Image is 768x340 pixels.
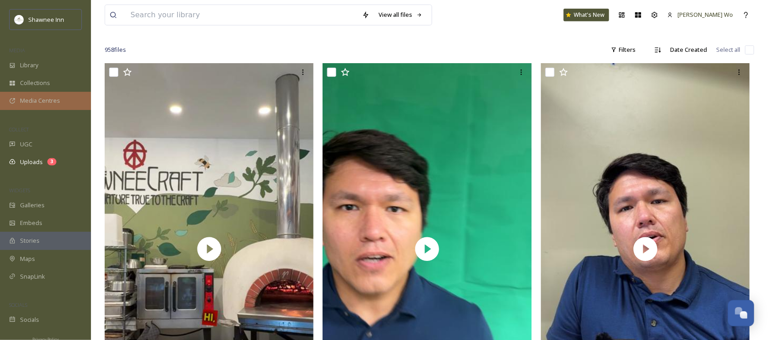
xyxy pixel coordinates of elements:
span: Select all [717,45,741,54]
div: Filters [606,41,641,59]
a: [PERSON_NAME] Wo [663,6,738,24]
span: Uploads [20,158,43,166]
span: [PERSON_NAME] Wo [678,10,733,19]
span: Maps [20,255,35,263]
img: shawnee-300x300.jpg [15,15,24,24]
span: Embeds [20,219,42,227]
button: Open Chat [728,300,754,326]
span: SOCIALS [9,301,27,308]
a: View all files [374,6,427,24]
span: SnapLink [20,272,45,281]
span: Shawnee Inn [28,15,64,24]
div: Date Created [666,41,712,59]
span: UGC [20,140,32,149]
a: What's New [564,9,609,21]
span: Stories [20,236,40,245]
span: 958 file s [105,45,126,54]
span: Library [20,61,38,70]
div: 3 [47,158,56,165]
span: Collections [20,79,50,87]
input: Search your library [126,5,358,25]
span: WIDGETS [9,187,30,194]
span: Socials [20,315,39,324]
span: Galleries [20,201,45,210]
span: MEDIA [9,47,25,54]
span: Media Centres [20,96,60,105]
span: COLLECT [9,126,29,133]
